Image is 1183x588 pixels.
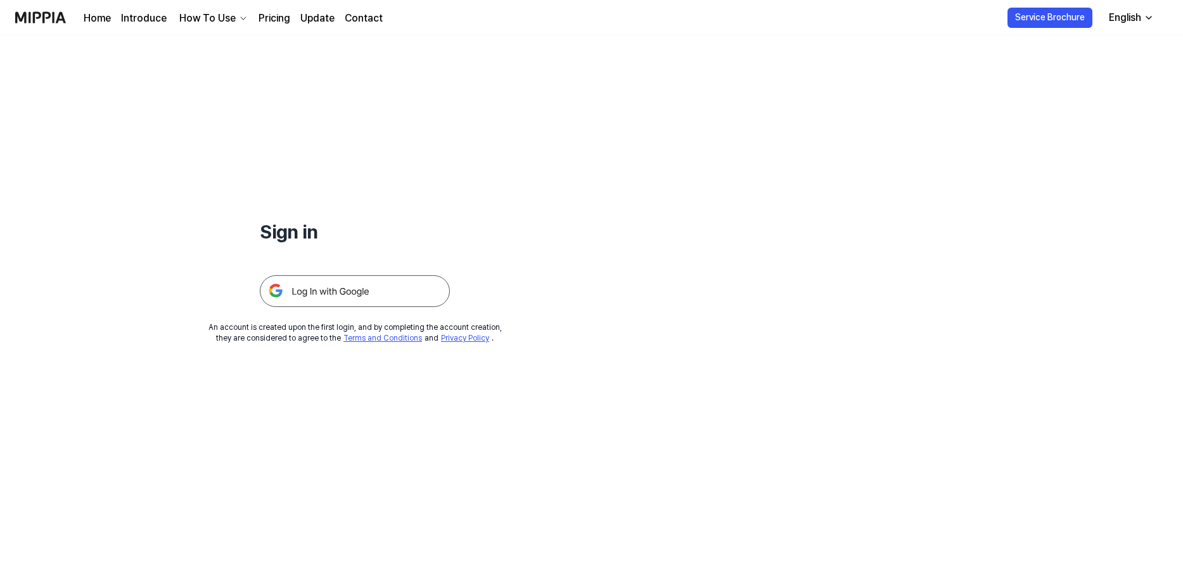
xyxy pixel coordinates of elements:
a: Privacy Policy [441,334,489,343]
a: Contact [345,11,383,26]
a: Introduce [121,11,167,26]
a: Terms and Conditions [343,334,422,343]
button: Service Brochure [1007,8,1092,28]
div: An account is created upon the first login, and by completing the account creation, they are cons... [208,322,502,344]
button: How To Use [177,11,248,26]
a: Pricing [259,11,290,26]
h1: Sign in [260,218,450,245]
a: Update [300,11,335,26]
div: English [1106,10,1144,25]
button: English [1099,5,1161,30]
a: Home [84,11,111,26]
div: How To Use [177,11,238,26]
img: 구글 로그인 버튼 [260,275,450,307]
